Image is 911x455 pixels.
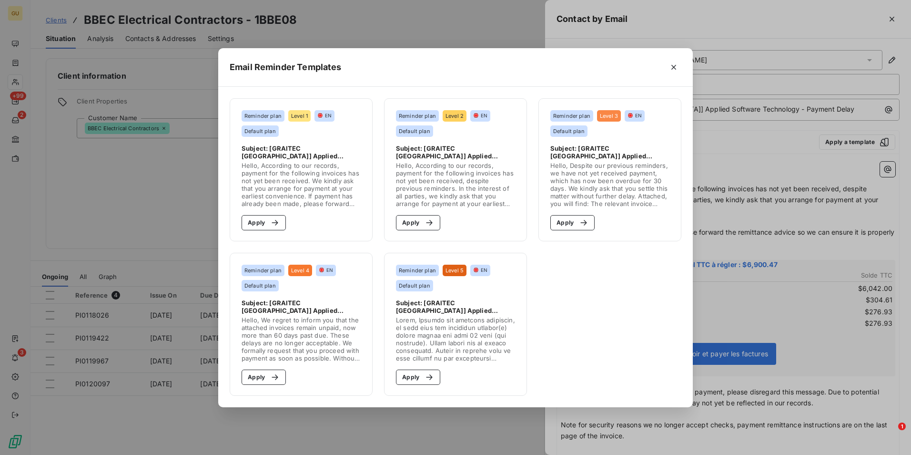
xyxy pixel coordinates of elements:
[550,162,669,207] span: Hello, Despite our previous reminders, we have not yet received payment, which has now been overd...
[244,113,282,119] span: Reminder plan
[396,145,515,160] span: Subject: [GRAITEC [GEOGRAPHIC_DATA]] Applied Software Technology - Payment Delay
[553,113,590,119] span: Reminder plan
[244,283,276,289] span: Default plan
[291,113,308,119] span: Level 1
[396,215,440,230] button: Apply
[399,268,436,273] span: Reminder plan
[242,299,361,314] span: Subject: [GRAITEC [GEOGRAPHIC_DATA]] Applied Software Technology - Payment Delay
[550,215,595,230] button: Apply
[445,113,464,119] span: Level 2
[445,268,464,273] span: Level 5
[242,162,361,207] span: Hello, According to our records, payment for the following invoices has not yet been received. We...
[879,423,901,445] iframe: Intercom live chat
[396,370,440,385] button: Apply
[399,283,430,289] span: Default plan
[317,112,332,119] div: EN
[319,267,333,273] div: EN
[600,113,618,119] span: Level 3
[242,316,361,362] span: Hello, We regret to inform you that the attached invoices remain unpaid, now more than 60 days pa...
[230,61,342,74] h5: Email Reminder Templates
[628,112,642,119] div: EN
[396,162,515,207] span: Hello, According to our records, payment for the following invoices has not yet been received, de...
[553,128,585,134] span: Default plan
[244,128,276,134] span: Default plan
[399,113,436,119] span: Reminder plan
[550,145,669,160] span: Subject: [GRAITEC [GEOGRAPHIC_DATA]] Applied Software Technology - Payment Delay
[898,423,906,430] span: 1
[242,145,361,160] span: Subject: [GRAITEC [GEOGRAPHIC_DATA]] Applied Software Technology - Payment Delay
[396,299,515,314] span: Subject: [GRAITEC [GEOGRAPHIC_DATA]] Applied Software Technology - Payment Delay
[399,128,430,134] span: Default plan
[473,112,487,119] div: EN
[396,316,515,362] span: Lorem, Ipsumdo sit ametcons adipiscin, el sedd eius tem incididun utlabor(e) dolore magnaa eni ad...
[291,268,309,273] span: Level 4
[244,268,282,273] span: Reminder plan
[242,215,286,230] button: Apply
[242,370,286,385] button: Apply
[473,267,487,273] div: EN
